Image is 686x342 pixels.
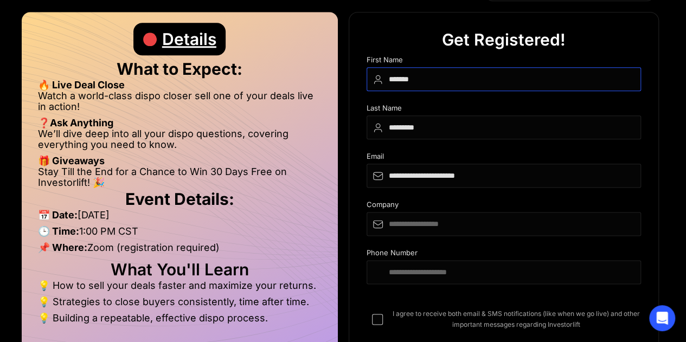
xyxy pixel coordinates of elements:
li: 💡 Strategies to close buyers consistently, time after time. [38,296,322,313]
div: Phone Number [367,249,642,260]
div: Get Registered! [442,23,565,56]
strong: 🔥 Live Deal Close [38,79,125,91]
strong: Event Details: [125,189,234,209]
div: Email [367,152,642,164]
div: Open Intercom Messenger [649,305,675,331]
strong: 📅 Date: [38,209,78,221]
li: We’ll dive deep into all your dispo questions, covering everything you need to know. [38,128,322,156]
li: Zoom (registration required) [38,242,322,259]
div: Details [162,23,216,55]
h2: What You'll Learn [38,264,322,275]
strong: 📌 Where: [38,242,87,253]
div: Last Name [367,104,642,115]
span: I agree to receive both email & SMS notifications (like when we go live) and other important mess... [392,308,642,330]
strong: 🎁 Giveaways [38,155,105,166]
li: Stay Till the End for a Chance to Win 30 Days Free on Investorlift! 🎉 [38,166,322,188]
li: 💡 How to sell your deals faster and maximize your returns. [38,280,322,296]
strong: ❓Ask Anything [38,117,113,128]
strong: 🕒 Time: [38,225,79,237]
strong: What to Expect: [117,59,242,79]
li: 1:00 PM CST [38,226,322,242]
li: [DATE] [38,210,322,226]
div: Company [367,201,642,212]
div: First Name [367,56,642,67]
li: Watch a world-class dispo closer sell one of your deals live in action! [38,91,322,118]
li: 💡 Building a repeatable, effective dispo process. [38,313,322,324]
